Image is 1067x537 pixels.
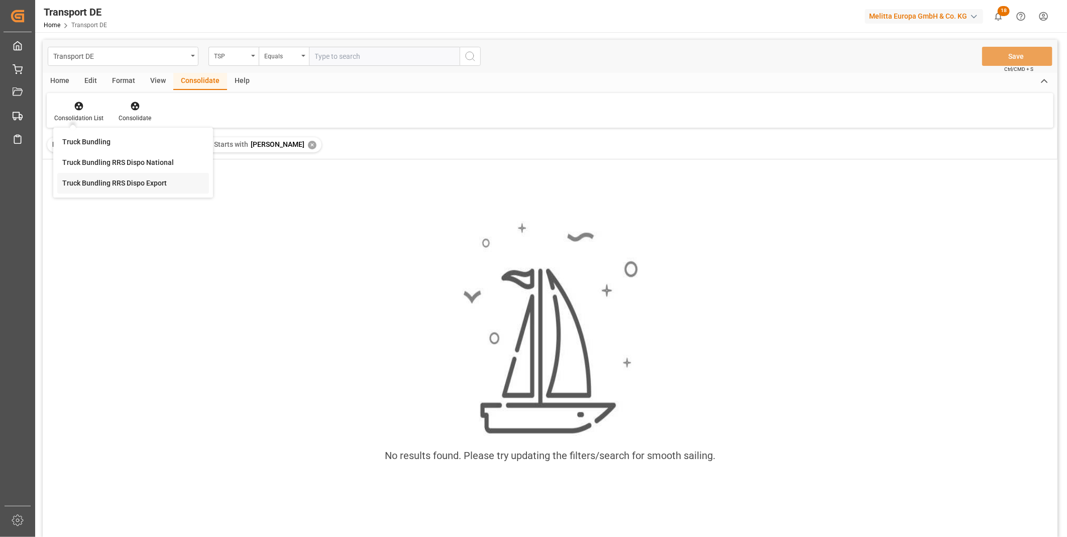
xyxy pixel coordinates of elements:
div: Equals [264,49,298,61]
div: TSP [214,49,248,61]
div: Help [227,73,257,90]
input: Type to search [309,47,460,66]
div: View [143,73,173,90]
button: Melitta Europa GmbH & Co. KG [865,7,987,26]
button: Help Center [1010,5,1032,28]
div: Format [104,73,143,90]
div: Consolidation List [54,114,103,123]
div: ✕ [308,141,316,149]
div: Home [43,73,77,90]
div: Melitta Europa GmbH & Co. KG [865,9,983,24]
button: open menu [259,47,309,66]
button: open menu [208,47,259,66]
div: Truck Bundling RRS Dispo Export [62,178,167,189]
a: Home [44,22,60,29]
div: Truck Bundling RRS Dispo National [62,157,174,168]
div: Edit [77,73,104,90]
div: Transport DE [53,49,187,62]
button: show 18 new notifications [987,5,1010,28]
span: Ctrl/CMD + S [1004,65,1033,73]
div: Consolidate [173,73,227,90]
img: smooth_sailing.jpeg [462,221,638,436]
span: 18 [998,6,1010,16]
div: Transport DE [44,5,107,20]
div: No results found. Please try updating the filters/search for smooth sailing. [385,448,715,463]
button: open menu [48,47,198,66]
span: Filter : [52,140,73,148]
div: Consolidate [119,114,151,123]
button: search button [460,47,481,66]
span: Starts with [214,140,248,148]
button: Save [982,47,1052,66]
div: Truck Bundling [62,137,111,147]
span: [PERSON_NAME] [251,140,304,148]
